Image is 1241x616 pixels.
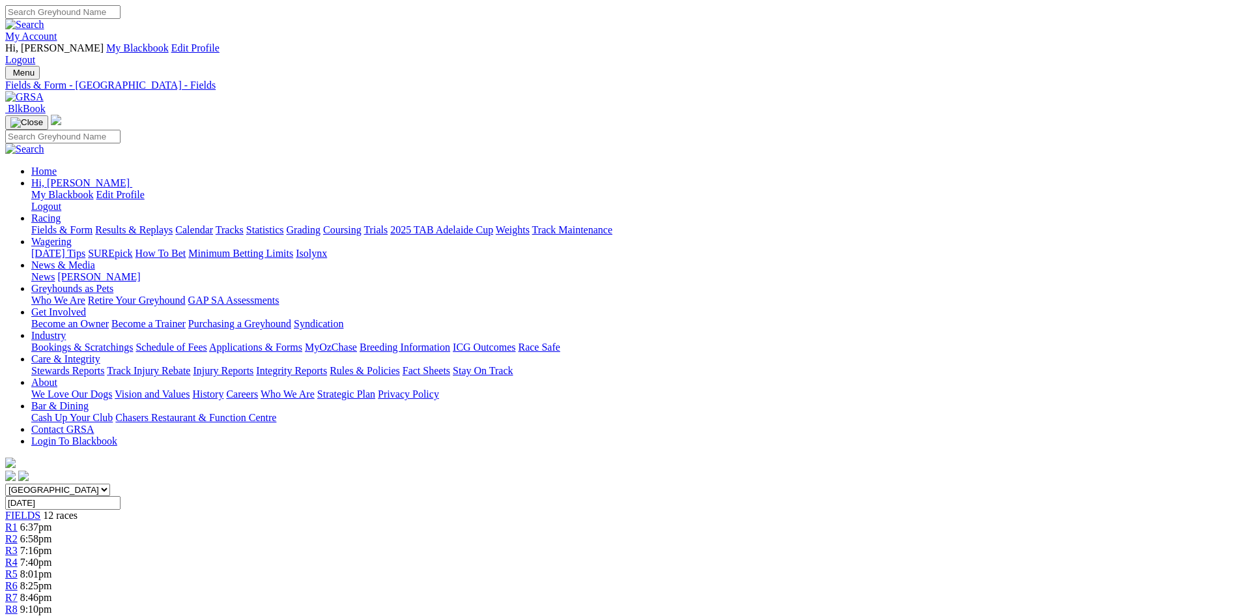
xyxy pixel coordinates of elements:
a: Become a Trainer [111,318,186,329]
a: R6 [5,580,18,591]
div: Get Involved [31,318,1236,330]
a: Injury Reports [193,365,253,376]
a: R4 [5,557,18,568]
span: Hi, [PERSON_NAME] [31,177,130,188]
a: Edit Profile [171,42,220,53]
a: ICG Outcomes [453,342,515,353]
a: Logout [5,54,35,65]
span: 8:25pm [20,580,52,591]
a: How To Bet [136,248,186,259]
a: Vision and Values [115,389,190,400]
a: Greyhounds as Pets [31,283,113,294]
a: R8 [5,604,18,615]
a: Track Maintenance [532,224,612,235]
a: Bar & Dining [31,400,89,411]
a: FIELDS [5,510,40,521]
a: MyOzChase [305,342,357,353]
a: We Love Our Dogs [31,389,112,400]
a: Home [31,166,57,177]
div: My Account [5,42,1236,66]
a: Fields & Form [31,224,93,235]
a: R7 [5,592,18,603]
span: 12 races [43,510,78,521]
a: Integrity Reports [256,365,327,376]
a: Schedule of Fees [136,342,207,353]
a: Bookings & Scratchings [31,342,133,353]
span: 7:16pm [20,545,52,556]
a: Edit Profile [96,189,145,200]
span: R2 [5,533,18,544]
a: Applications & Forms [209,342,302,353]
a: R1 [5,521,18,533]
a: Results & Replays [95,224,173,235]
a: 2025 TAB Adelaide Cup [390,224,493,235]
a: Privacy Policy [378,389,439,400]
button: Toggle navigation [5,66,40,80]
a: Weights [496,224,530,235]
img: Close [10,117,43,128]
div: News & Media [31,271,1236,283]
span: 6:58pm [20,533,52,544]
a: Wagering [31,236,72,247]
a: Logout [31,201,61,212]
a: Race Safe [518,342,560,353]
span: R5 [5,568,18,579]
a: Cash Up Your Club [31,412,113,423]
a: Calendar [175,224,213,235]
a: Industry [31,330,66,341]
a: Purchasing a Greyhound [188,318,291,329]
button: Toggle navigation [5,115,48,130]
a: News & Media [31,259,95,271]
div: Care & Integrity [31,365,1236,377]
div: Racing [31,224,1236,236]
a: R3 [5,545,18,556]
a: Strategic Plan [317,389,375,400]
a: Statistics [246,224,284,235]
img: Search [5,19,44,31]
a: Racing [31,213,61,224]
a: Trials [364,224,388,235]
a: [PERSON_NAME] [57,271,140,282]
a: My Blackbook [106,42,169,53]
div: Hi, [PERSON_NAME] [31,189,1236,213]
a: Grading [287,224,321,235]
img: twitter.svg [18,471,29,481]
a: Rules & Policies [330,365,400,376]
a: Get Involved [31,306,86,317]
img: logo-grsa-white.png [5,458,16,468]
a: Breeding Information [360,342,450,353]
img: logo-grsa-white.png [51,115,61,125]
span: BlkBook [8,103,46,114]
div: Wagering [31,248,1236,259]
img: facebook.svg [5,471,16,481]
div: About [31,389,1236,400]
input: Search [5,130,121,143]
a: Who We Are [31,295,85,306]
div: Greyhounds as Pets [31,295,1236,306]
input: Select date [5,496,121,510]
a: Who We Are [261,389,315,400]
a: Coursing [323,224,362,235]
span: 8:46pm [20,592,52,603]
a: Hi, [PERSON_NAME] [31,177,132,188]
a: GAP SA Assessments [188,295,279,306]
a: SUREpick [88,248,132,259]
a: Isolynx [296,248,327,259]
a: Become an Owner [31,318,109,329]
a: Chasers Restaurant & Function Centre [115,412,276,423]
span: Menu [13,68,35,78]
a: Care & Integrity [31,353,100,364]
a: Fields & Form - [GEOGRAPHIC_DATA] - Fields [5,80,1236,91]
div: Bar & Dining [31,412,1236,424]
a: My Account [5,31,57,42]
a: Contact GRSA [31,424,94,435]
a: Tracks [216,224,244,235]
a: News [31,271,55,282]
span: Hi, [PERSON_NAME] [5,42,104,53]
